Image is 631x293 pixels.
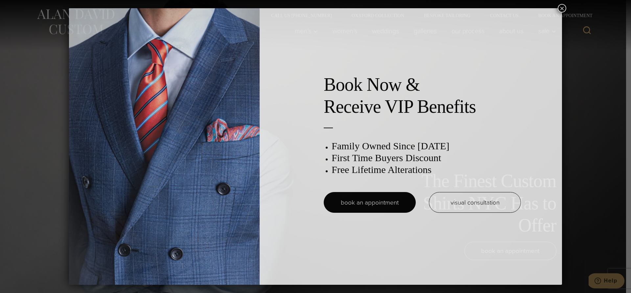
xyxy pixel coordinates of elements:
[429,192,521,213] a: visual consultation
[15,5,29,11] span: Help
[324,74,521,118] h2: Book Now & Receive VIP Benefits
[558,4,566,12] button: Close
[332,164,521,176] h3: Free Lifetime Alterations
[332,152,521,164] h3: First Time Buyers Discount
[324,192,416,213] a: book an appointment
[332,140,521,152] h3: Family Owned Since [DATE]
